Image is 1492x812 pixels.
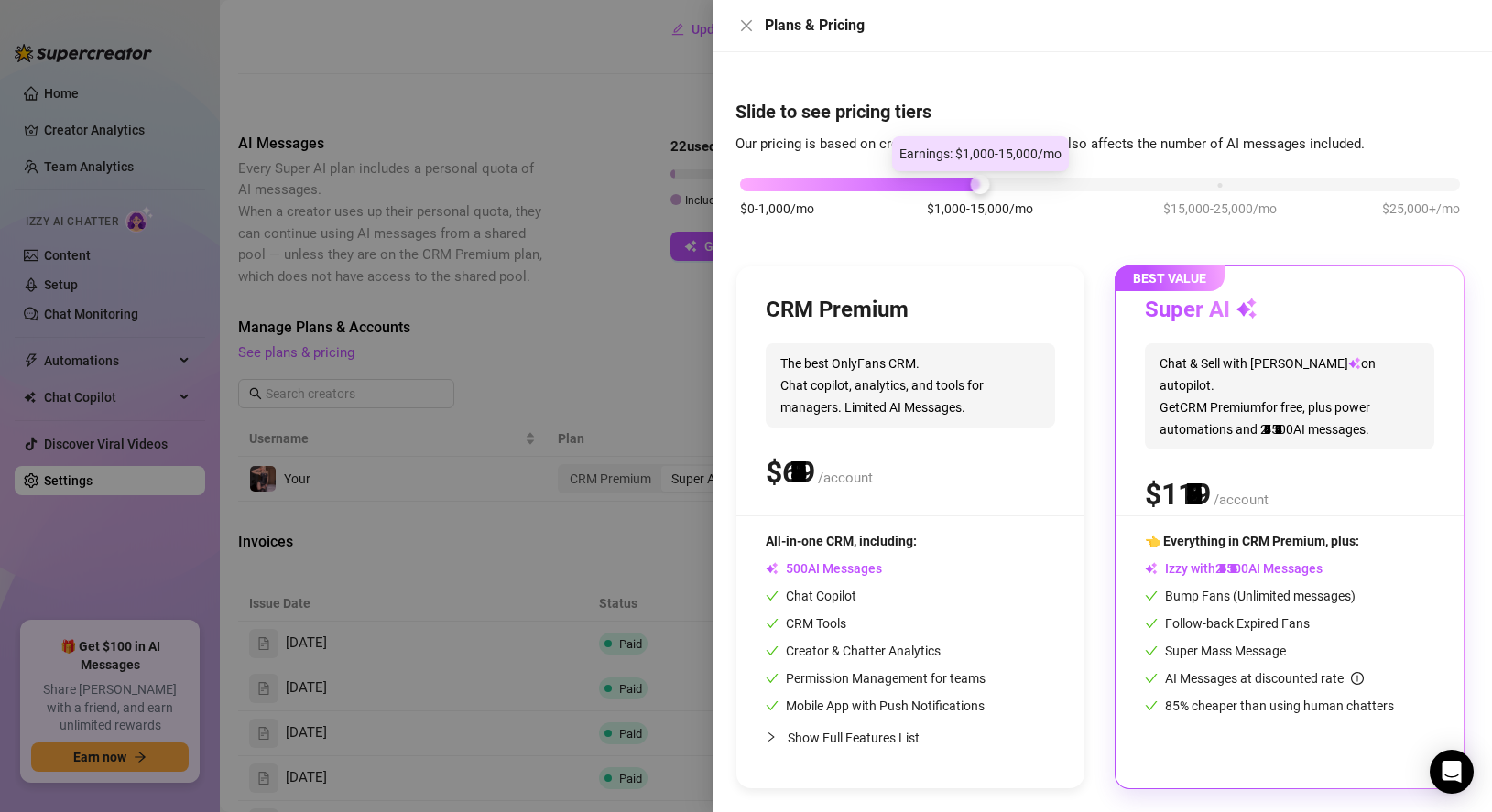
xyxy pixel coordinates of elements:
span: Show Full Features List [788,731,920,745]
span: Chat & Sell with [PERSON_NAME] on autopilot. Get CRM Premium for free, plus power automations and... [1145,343,1434,449]
span: check [766,672,779,685]
span: Super Mass Message [1145,644,1286,658]
span: check [766,590,779,602]
span: Chat Copilot [766,589,856,603]
span: AI Messages at discounted rate [1165,671,1364,686]
span: /account [1214,492,1269,508]
span: Bump Fans (Unlimited messages) [1145,589,1356,603]
span: CRM Tools [766,616,846,631]
span: Permission Management for teams [766,671,986,686]
span: All-in-one CRM, including: [766,534,917,548]
span: 👈 Everything in CRM Premium, plus: [1145,534,1359,548]
span: $ [1145,477,1211,512]
span: $ [766,455,815,490]
span: $0-1,000/mo [740,199,814,219]
button: Close [735,15,757,37]
span: check [1145,672,1158,685]
span: info-circle [1351,672,1364,685]
span: close [739,18,754,33]
span: check [1145,617,1158,630]
span: 85% cheaper than using human chatters [1145,698,1394,713]
span: $25,000+/mo [1382,199,1460,219]
span: check [766,644,779,657]
div: Open Intercom Messenger [1430,750,1474,794]
span: check [1145,699,1158,712]
span: check [766,617,779,630]
div: Plans & Pricing [765,15,1470,37]
span: Creator & Chatter Analytics [766,644,941,658]
span: Mobile App with Push Notifications [766,698,985,713]
span: check [766,699,779,712]
span: $15,000-25,000/mo [1163,199,1277,219]
h3: CRM Premium [766,296,909,325]
span: check [1145,590,1158,602]
span: The best OnlyFans CRM. Chat copilot, analytics, and tools for managers. Limited AI Messages. [766,343,1055,428]
span: BEST VALUE [1115,265,1225,291]
span: Follow-back Expired Fans [1145,616,1310,631]
h4: Slide to see pricing tiers [735,99,1470,125]
span: Izzy with AI Messages [1145,561,1323,576]
div: Show Full Features List [766,716,1055,759]
span: $1,000-15,000/mo [927,199,1033,219]
span: Our pricing is based on creator's monthly earnings. It also affects the number of AI messages inc... [735,135,1365,152]
div: Earnings: $1,000-15,000/mo [892,136,1069,171]
h3: Super AI [1145,296,1258,325]
span: AI Messages [766,561,882,576]
span: check [1145,644,1158,657]
span: /account [818,470,873,486]
span: collapsed [766,731,777,742]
